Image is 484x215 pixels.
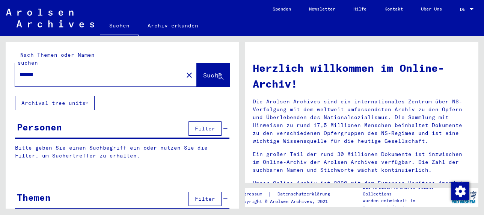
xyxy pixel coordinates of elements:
[253,60,471,92] h1: Herzlich willkommen im Online-Archiv!
[139,17,207,35] a: Archiv erkunden
[238,190,339,198] div: |
[253,150,471,174] p: Ein großer Teil der rund 30 Millionen Dokumente ist inzwischen im Online-Archiv der Arolsen Archi...
[100,17,139,36] a: Suchen
[363,197,449,211] p: wurden entwickelt in Partnerschaft mit
[451,182,469,200] img: Zustimmung ändern
[195,125,215,132] span: Filter
[450,188,478,207] img: yv_logo.png
[6,9,94,27] img: Arolsen_neg.svg
[253,98,471,145] p: Die Arolsen Archives sind ein internationales Zentrum über NS-Verfolgung mit dem weltweit umfasse...
[271,190,339,198] a: Datenschutzerklärung
[18,51,95,66] mat-label: Nach Themen oder Namen suchen
[15,96,95,110] button: Archival tree units
[188,121,222,136] button: Filter
[185,71,194,80] mat-icon: close
[253,179,471,203] p: Unser Online-Archiv ist 2020 mit dem European Heritage Award / Europa Nostra Award 2020 ausgezeic...
[182,67,197,82] button: Clear
[17,191,51,204] div: Themen
[238,190,268,198] a: Impressum
[203,71,222,79] span: Suche
[460,7,468,12] span: DE
[188,192,222,206] button: Filter
[15,144,229,160] p: Bitte geben Sie einen Suchbegriff ein oder nutzen Sie die Filter, um Suchertreffer zu erhalten.
[17,120,62,134] div: Personen
[197,63,230,86] button: Suche
[238,198,339,205] p: Copyright © Arolsen Archives, 2021
[363,184,449,197] p: Die Arolsen Archives Online-Collections
[195,195,215,202] span: Filter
